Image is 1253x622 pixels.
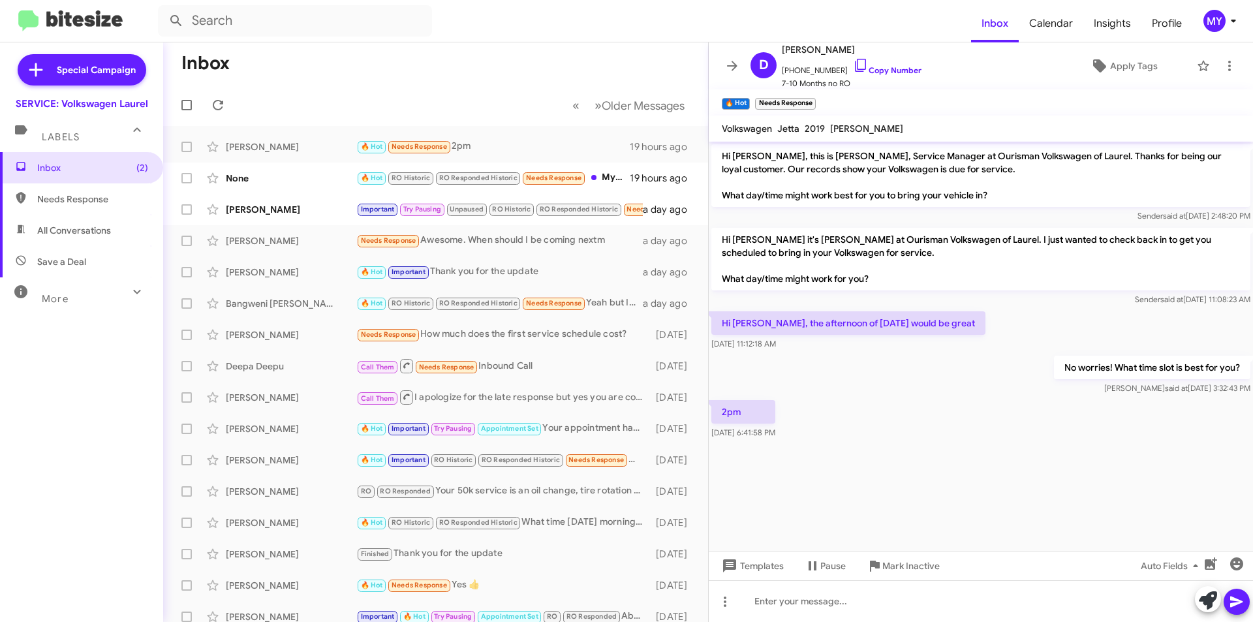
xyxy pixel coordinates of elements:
[643,234,698,247] div: a day ago
[356,546,649,561] div: Thank you for the update
[356,515,649,530] div: What time [DATE] morning is best for you?
[805,123,825,134] span: 2019
[226,422,356,435] div: [PERSON_NAME]
[1137,211,1250,221] span: Sender [DATE] 2:48:20 PM
[565,92,587,119] button: Previous
[782,57,921,77] span: [PHONE_NUMBER]
[356,421,649,436] div: Your appointment has been set for [DATE] 8:30 am! Thank you
[649,516,698,529] div: [DATE]
[356,296,643,311] div: Yeah but I don't want to pay for it
[226,360,356,373] div: Deepa Deepu
[649,454,698,467] div: [DATE]
[1019,5,1083,42] a: Calendar
[392,581,447,589] span: Needs Response
[777,123,799,134] span: Jetta
[419,363,474,371] span: Needs Response
[403,205,441,213] span: Try Pausing
[42,131,80,143] span: Labels
[361,394,395,403] span: Call Them
[1083,5,1141,42] a: Insights
[361,612,395,621] span: Important
[392,142,447,151] span: Needs Response
[42,293,69,305] span: More
[711,228,1250,290] p: Hi [PERSON_NAME] it's [PERSON_NAME] at Ourisman Volkswagen of Laurel. I just wanted to check back...
[439,299,518,307] span: RO Responded Historic
[361,236,416,245] span: Needs Response
[1057,54,1190,78] button: Apply Tags
[830,123,903,134] span: [PERSON_NAME]
[711,311,985,335] p: Hi [PERSON_NAME], the afternoon of [DATE] would be great
[719,554,784,578] span: Templates
[882,554,940,578] span: Mark Inactive
[1130,554,1214,578] button: Auto Fields
[722,98,750,110] small: 🔥 Hot
[1110,54,1158,78] span: Apply Tags
[356,578,649,593] div: Yes 👍
[1141,554,1203,578] span: Auto Fields
[547,612,557,621] span: RO
[853,65,921,75] a: Copy Number
[782,42,921,57] span: [PERSON_NAME]
[356,358,649,374] div: Inbound Call
[226,172,356,185] div: None
[711,339,776,349] span: [DATE] 11:12:18 AM
[1165,383,1188,393] span: said at
[37,255,86,268] span: Save a Deal
[226,297,356,310] div: Bangweni [PERSON_NAME]
[492,205,531,213] span: RO Historic
[711,428,775,437] span: [DATE] 6:41:58 PM
[356,233,643,248] div: Awesome. When should I be coming nextm
[1054,356,1250,379] p: No worries! What time slot is best for you?
[711,144,1250,207] p: Hi [PERSON_NAME], this is [PERSON_NAME], Service Manager at Ourisman Volkswagen of Laurel. Thanks...
[37,161,148,174] span: Inbox
[1141,5,1192,42] span: Profile
[361,174,383,182] span: 🔥 Hot
[37,193,148,206] span: Needs Response
[361,363,395,371] span: Call Them
[226,548,356,561] div: [PERSON_NAME]
[226,234,356,247] div: [PERSON_NAME]
[568,456,624,464] span: Needs Response
[526,299,581,307] span: Needs Response
[361,142,383,151] span: 🔥 Hot
[649,548,698,561] div: [DATE]
[361,518,383,527] span: 🔥 Hot
[57,63,136,76] span: Special Campaign
[434,424,472,433] span: Try Pausing
[356,264,643,279] div: Thank you for the update
[434,456,472,464] span: RO Historic
[356,139,630,154] div: 2pm
[16,97,148,110] div: SERVICE: Volkswagen Laurel
[626,205,682,213] span: Needs Response
[356,170,630,185] div: My records show it's not due until Dec or 2,000 miles from now. What is it due for?
[1163,211,1186,221] span: said at
[565,92,692,119] nav: Page navigation example
[380,487,430,495] span: RO Responded
[481,424,538,433] span: Appointment Set
[226,266,356,279] div: [PERSON_NAME]
[226,454,356,467] div: [PERSON_NAME]
[403,612,425,621] span: 🔥 Hot
[450,205,484,213] span: Unpaused
[1160,294,1183,304] span: said at
[971,5,1019,42] span: Inbox
[181,53,230,74] h1: Inbox
[392,299,430,307] span: RO Historic
[356,327,649,342] div: How much does the first service schedule cost?
[392,456,425,464] span: Important
[226,140,356,153] div: [PERSON_NAME]
[722,123,772,134] span: Volkswagen
[820,554,846,578] span: Pause
[226,579,356,592] div: [PERSON_NAME]
[649,422,698,435] div: [DATE]
[361,330,416,339] span: Needs Response
[158,5,432,37] input: Search
[1104,383,1250,393] span: [PERSON_NAME] [DATE] 3:32:43 PM
[356,484,649,499] div: Your 50k service is an oil change, tire rotation and a brake fluid flush. We can fit you in for [...
[392,174,430,182] span: RO Historic
[1192,10,1239,32] button: MY
[572,97,580,114] span: «
[794,554,856,578] button: Pause
[630,140,698,153] div: 19 hours ago
[356,202,643,217] div: Ok should be done early December per the sticker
